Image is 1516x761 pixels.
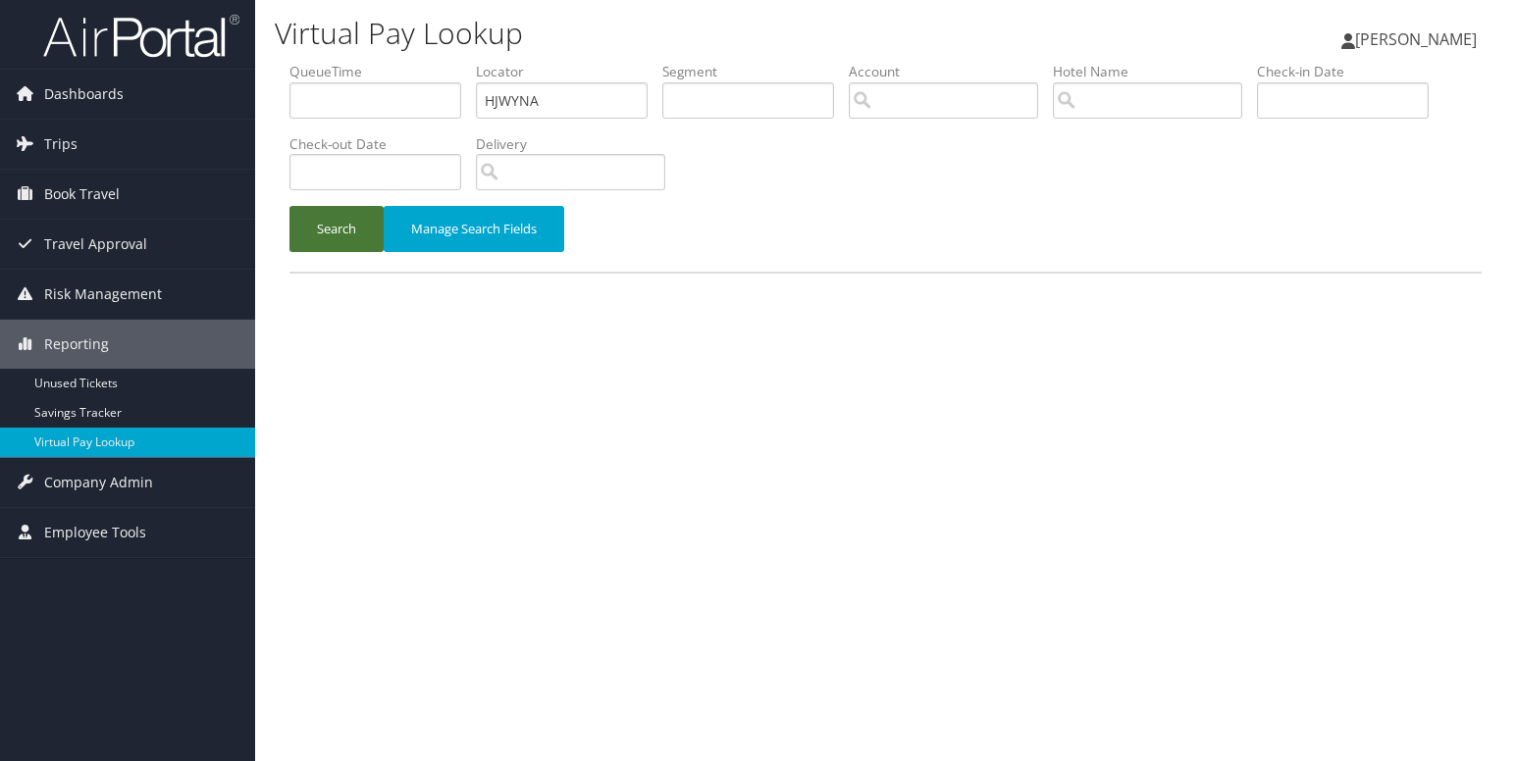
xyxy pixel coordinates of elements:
label: Check-out Date [289,134,476,154]
button: Search [289,206,384,252]
label: Delivery [476,134,680,154]
img: airportal-logo.png [43,13,239,59]
span: Dashboards [44,70,124,119]
span: Reporting [44,320,109,369]
a: [PERSON_NAME] [1341,10,1496,69]
span: Risk Management [44,270,162,319]
h1: Virtual Pay Lookup [275,13,1089,54]
label: QueueTime [289,62,476,81]
label: Hotel Name [1053,62,1257,81]
span: Company Admin [44,458,153,507]
button: Manage Search Fields [384,206,564,252]
span: Book Travel [44,170,120,219]
span: Travel Approval [44,220,147,269]
span: [PERSON_NAME] [1355,28,1477,50]
label: Account [849,62,1053,81]
label: Check-in Date [1257,62,1443,81]
label: Segment [662,62,849,81]
label: Locator [476,62,662,81]
span: Employee Tools [44,508,146,557]
span: Trips [44,120,78,169]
